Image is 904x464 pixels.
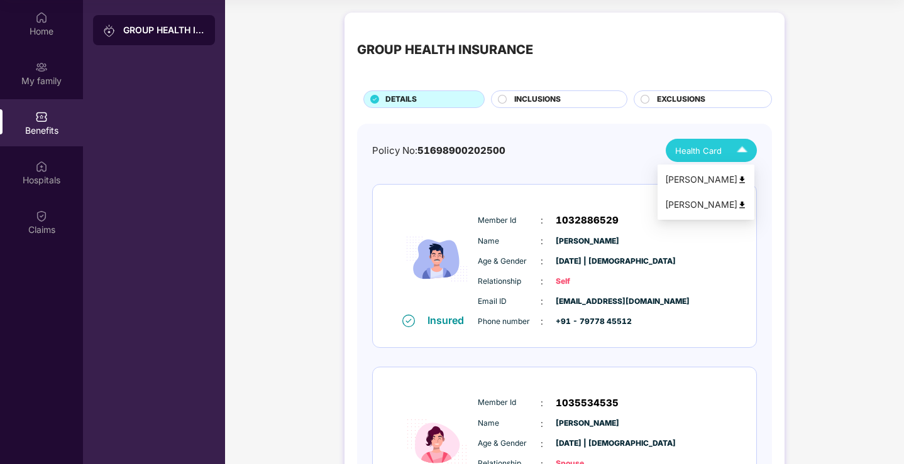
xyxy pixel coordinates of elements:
div: [PERSON_NAME] [665,198,747,212]
button: Health Card [666,139,757,162]
span: Email ID [478,296,541,308]
img: svg+xml;base64,PHN2ZyB4bWxucz0iaHR0cDovL3d3dy53My5vcmcvMjAwMC9zdmciIHdpZHRoPSI0OCIgaGVpZ2h0PSI0OC... [737,200,747,210]
span: : [541,274,543,288]
img: svg+xml;base64,PHN2ZyB3aWR0aD0iMjAiIGhlaWdodD0iMjAiIHZpZXdCb3g9IjAgMCAyMCAyMCIgZmlsbD0ibm9uZSIgeG... [103,24,116,37]
span: 1032886529 [556,213,619,228]
span: EXCLUSIONS [657,94,705,105]
img: svg+xml;base64,PHN2ZyBpZD0iQ2xhaW0iIHhtbG5zPSJodHRwOi8vd3d3LnczLm9yZy8yMDAwL3N2ZyIgd2lkdGg9IjIwIi... [35,210,48,222]
div: GROUP HEALTH INSURANCE [357,40,533,60]
img: svg+xml;base64,PHN2ZyBpZD0iSG9zcGl0YWxzIiB4bWxucz0iaHR0cDovL3d3dy53My5vcmcvMjAwMC9zdmciIHdpZHRoPS... [35,160,48,173]
span: : [541,294,543,308]
span: 51698900202500 [417,144,505,156]
span: : [541,254,543,268]
span: Health Card [675,144,722,157]
span: Phone number [478,316,541,328]
span: : [541,213,543,227]
div: Policy No: [372,143,505,158]
span: Name [478,418,541,429]
span: : [541,396,543,410]
div: [PERSON_NAME] [665,173,747,186]
span: [DATE] | [DEMOGRAPHIC_DATA] [556,438,619,450]
span: [PERSON_NAME] [556,418,619,429]
span: INCLUSIONS [514,94,561,105]
img: icon [399,205,475,313]
img: svg+xml;base64,PHN2ZyBpZD0iSG9tZSIgeG1sbnM9Imh0dHA6Ly93d3cudzMub3JnLzIwMDAvc3ZnIiB3aWR0aD0iMjAiIG... [35,11,48,24]
span: [EMAIL_ADDRESS][DOMAIN_NAME] [556,296,619,308]
div: GROUP HEALTH INSURANCE [123,24,205,36]
img: svg+xml;base64,PHN2ZyB3aWR0aD0iMjAiIGhlaWdodD0iMjAiIHZpZXdCb3g9IjAgMCAyMCAyMCIgZmlsbD0ibm9uZSIgeG... [35,61,48,73]
span: Member Id [478,397,541,409]
span: Name [478,235,541,247]
span: [DATE] | [DEMOGRAPHIC_DATA] [556,256,619,267]
span: : [541,234,543,248]
span: : [541,417,543,431]
span: Self [556,276,619,288]
img: svg+xml;base64,PHN2ZyBpZD0iQmVuZWZpdHMiIHhtbG5zPSJodHRwOi8vd3d3LnczLm9yZy8yMDAwL3N2ZyIgd2lkdGg9Ij... [35,111,48,123]
img: svg+xml;base64,PHN2ZyB4bWxucz0iaHR0cDovL3d3dy53My5vcmcvMjAwMC9zdmciIHdpZHRoPSIxNiIgaGVpZ2h0PSIxNi... [402,315,415,327]
span: 1035534535 [556,396,619,411]
span: +91 - 79778 45512 [556,316,619,328]
div: Insured [427,314,471,326]
span: Age & Gender [478,438,541,450]
img: svg+xml;base64,PHN2ZyB4bWxucz0iaHR0cDovL3d3dy53My5vcmcvMjAwMC9zdmciIHdpZHRoPSI0OCIgaGVpZ2h0PSI0OC... [737,175,747,185]
span: Age & Gender [478,256,541,267]
span: Relationship [478,276,541,288]
span: : [541,437,543,451]
span: Member Id [478,215,541,227]
span: : [541,315,543,328]
span: DETAILS [385,94,417,105]
span: [PERSON_NAME] [556,235,619,247]
img: Icuh8uwCUCF+XjCZyLQsAKiDCM9HiE6CMYmKQaPGkZKaA32CAAACiQcFBJY0IsAAAAASUVORK5CYII= [731,139,753,161]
